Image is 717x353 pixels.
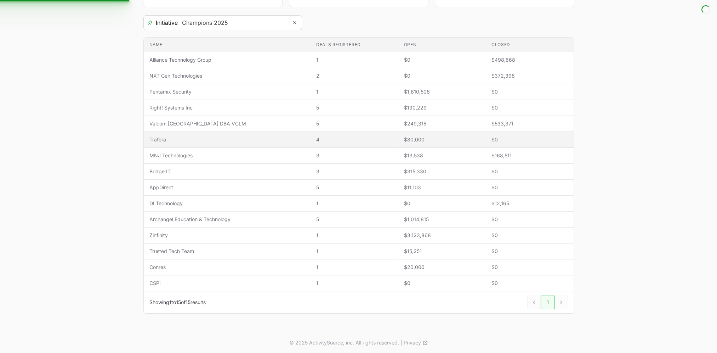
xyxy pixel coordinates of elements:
span: Archangel Education & Technology [149,216,305,223]
span: $0 [491,216,568,223]
span: $0 [491,184,568,191]
button: Remove [288,16,302,30]
span: $249,315 [404,120,480,127]
span: 3 [316,152,392,159]
span: Right! Systems Inc [149,104,305,111]
section: Deals Filters [143,15,574,314]
span: 1 [316,88,392,95]
span: $0 [491,168,568,175]
span: 3 [316,168,392,175]
a: Privacy [404,339,428,346]
span: $0 [404,56,480,63]
span: NXT Gen Technologies [149,72,305,79]
span: $498,668 [491,56,568,63]
span: Trafera [149,136,305,143]
span: $168,511 [491,152,568,159]
span: DI Technology [149,200,305,207]
span: Pentamix Security [149,88,305,95]
span: Alliance Technology Group [149,56,305,63]
span: Zinfinity [149,232,305,239]
span: $3,123,868 [404,232,480,239]
span: $0 [491,104,568,111]
span: 15 [186,299,190,305]
span: MNJ Technologies [149,152,305,159]
span: 4 [316,136,392,143]
span: $80,000 [404,136,480,143]
span: 1 [316,264,392,271]
span: $11,103 [404,184,480,191]
span: $13,538 [404,152,480,159]
span: 1 [316,232,392,239]
span: 5 [316,216,392,223]
span: $1,014,815 [404,216,480,223]
span: 15 [176,299,181,305]
span: $533,371 [491,120,568,127]
input: Search initiatives [178,16,288,30]
span: $0 [404,280,480,287]
span: $20,000 [404,264,480,271]
span: $0 [491,264,568,271]
span: Trusted Tech Team [149,248,305,255]
th: Open [398,38,486,52]
span: $0 [404,200,480,207]
span: CSPi [149,280,305,287]
span: 1 [316,280,392,287]
span: $12,165 [491,200,568,207]
a: 1 [541,296,555,309]
span: 1 [169,299,171,305]
span: 5 [316,184,392,191]
span: Initiative [144,18,178,27]
span: Conres [149,264,305,271]
span: | [400,339,402,346]
th: Closed [486,38,573,52]
span: $0 [491,232,568,239]
span: $0 [491,88,568,95]
span: $0 [404,72,480,79]
span: $0 [491,248,568,255]
span: $0 [491,280,568,287]
span: 2 [316,72,392,79]
span: 1 [316,248,392,255]
p: © 2025 ActivitySource, inc. All rights reserved. [289,339,399,346]
span: $1,610,506 [404,88,480,95]
span: $190,229 [404,104,480,111]
span: 1 [316,56,392,63]
p: Showing to of results [149,299,206,306]
span: 5 [316,120,392,127]
span: 1 [316,200,392,207]
th: Deals registered [311,38,398,52]
th: Name [144,38,311,52]
span: $315,330 [404,168,480,175]
span: $0 [491,136,568,143]
span: 5 [316,104,392,111]
span: $15,251 [404,248,480,255]
span: $372,398 [491,72,568,79]
span: Bridge IT [149,168,305,175]
span: Valcom [GEOGRAPHIC_DATA] DBA VCLM [149,120,305,127]
span: AppDirect [149,184,305,191]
